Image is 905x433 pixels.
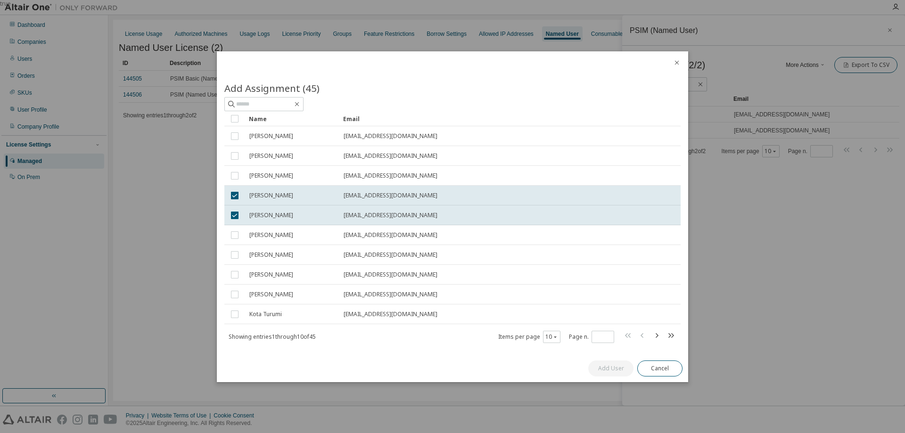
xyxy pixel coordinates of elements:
span: Showing entries 1 through 10 of 45 [229,332,316,340]
span: [EMAIL_ADDRESS][DOMAIN_NAME] [344,172,437,180]
span: [EMAIL_ADDRESS][DOMAIN_NAME] [344,192,437,199]
span: Page n. [569,330,614,343]
button: 10 [545,333,558,340]
button: Cancel [637,360,683,376]
span: [PERSON_NAME] [249,251,293,259]
span: [PERSON_NAME] [249,212,293,219]
span: Add Assignment (45) [224,82,320,95]
span: Items per page [498,330,560,343]
span: [EMAIL_ADDRESS][DOMAIN_NAME] [344,132,437,140]
span: [EMAIL_ADDRESS][DOMAIN_NAME] [344,271,437,278]
div: Name [249,111,336,126]
span: [PERSON_NAME] [249,231,293,239]
span: [PERSON_NAME] [249,192,293,199]
button: Add User [588,360,633,376]
span: [PERSON_NAME] [249,172,293,180]
span: [EMAIL_ADDRESS][DOMAIN_NAME] [344,291,437,298]
span: [EMAIL_ADDRESS][DOMAIN_NAME] [344,310,437,318]
span: [PERSON_NAME] [249,152,293,160]
span: [EMAIL_ADDRESS][DOMAIN_NAME] [344,152,437,160]
span: [EMAIL_ADDRESS][DOMAIN_NAME] [344,212,437,219]
span: [EMAIL_ADDRESS][DOMAIN_NAME] [344,231,437,239]
span: [PERSON_NAME] [249,291,293,298]
span: [PERSON_NAME] [249,132,293,140]
span: [EMAIL_ADDRESS][DOMAIN_NAME] [344,251,437,259]
span: Kota Turumi [249,310,282,318]
span: [PERSON_NAME] [249,271,293,278]
button: close [673,59,681,66]
div: Email [343,111,604,126]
